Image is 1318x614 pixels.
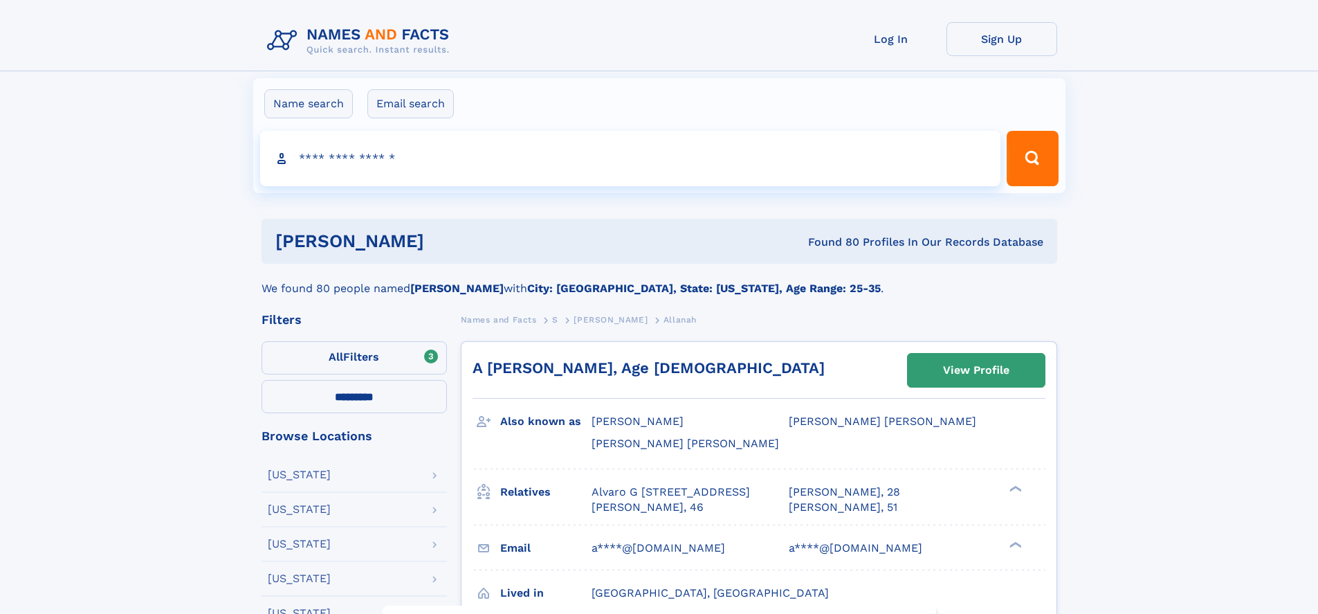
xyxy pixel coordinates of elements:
a: Sign Up [946,22,1057,56]
button: Search Button [1007,131,1058,186]
a: Log In [836,22,946,56]
label: Filters [262,341,447,374]
span: [PERSON_NAME] [574,315,648,325]
input: search input [260,131,1001,186]
div: View Profile [943,354,1009,386]
div: ❯ [1006,540,1023,549]
span: [PERSON_NAME] [592,415,684,428]
div: Found 80 Profiles In Our Records Database [616,235,1043,250]
a: Alvaro G [STREET_ADDRESS] [592,485,750,500]
div: ❯ [1006,484,1023,493]
span: Allanah [663,315,697,325]
div: [US_STATE] [268,539,331,550]
label: Email search [367,89,454,118]
h3: Also known as [500,410,592,433]
a: [PERSON_NAME], 51 [789,500,897,515]
div: Filters [262,314,447,326]
a: [PERSON_NAME], 28 [789,485,900,500]
a: A [PERSON_NAME], Age [DEMOGRAPHIC_DATA] [473,359,825,377]
div: [US_STATE] [268,469,331,480]
div: [US_STATE] [268,504,331,515]
b: City: [GEOGRAPHIC_DATA], State: [US_STATE], Age Range: 25-35 [527,282,881,295]
a: View Profile [908,354,1045,387]
span: [GEOGRAPHIC_DATA], [GEOGRAPHIC_DATA] [592,586,829,599]
a: S [552,311,558,328]
b: [PERSON_NAME] [410,282,504,295]
span: S [552,315,558,325]
div: [US_STATE] [268,573,331,584]
div: We found 80 people named with . [262,264,1057,297]
h3: Email [500,536,592,560]
h3: Relatives [500,480,592,504]
img: Logo Names and Facts [262,22,461,60]
label: Name search [264,89,353,118]
a: Names and Facts [461,311,537,328]
span: All [329,350,343,363]
h1: [PERSON_NAME] [275,233,616,250]
a: [PERSON_NAME], 46 [592,500,704,515]
h3: Lived in [500,581,592,605]
div: Browse Locations [262,430,447,442]
span: [PERSON_NAME] [PERSON_NAME] [592,437,779,450]
span: [PERSON_NAME] [PERSON_NAME] [789,415,976,428]
a: [PERSON_NAME] [574,311,648,328]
